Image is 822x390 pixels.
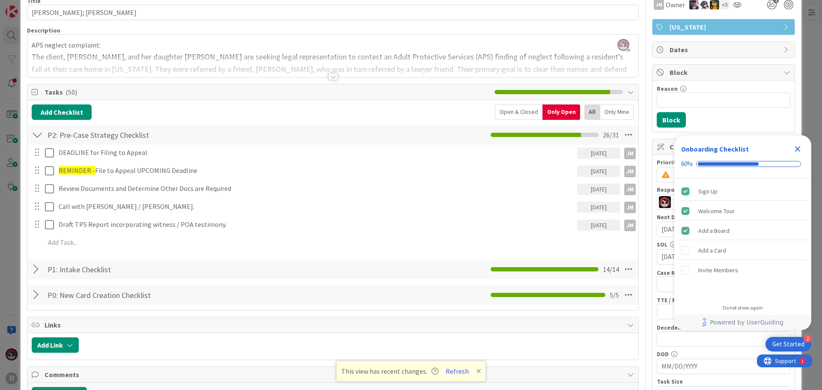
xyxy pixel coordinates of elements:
div: Add a Card is incomplete. [678,241,808,260]
span: Comments [45,369,623,380]
div: Invite Members is incomplete. [678,261,808,280]
span: Dates [670,45,779,55]
div: Checklist progress: 60% [681,160,804,168]
div: [DATE] [577,184,620,195]
span: [US_STATE] [670,22,779,32]
div: Add a Board is complete. [678,221,808,240]
input: Add Checklist... [45,127,237,143]
p: Draft TPS Report incorporating witness / POA testimony. [59,220,574,229]
div: JM [624,148,636,159]
div: SOL [657,241,790,247]
button: Block [657,112,686,128]
div: JM [624,166,636,177]
div: Task Size [657,378,790,384]
span: Links [45,320,623,330]
div: 2 [804,335,811,342]
span: Custom Fields [670,142,779,152]
div: Close Checklist [791,142,804,156]
div: Checklist items [674,179,811,299]
img: efyPljKj6gaW2F5hrzZcLlhqqXRxmi01.png [617,39,629,51]
div: Add a Board [698,226,730,236]
p: DEADLINE for Filing to Appeal [59,148,574,158]
input: MM/DD/YYYY [661,359,786,374]
span: REMINDER - [59,166,95,175]
button: Add Link [32,337,79,353]
div: Only Open [542,104,580,120]
input: Add Checklist... [45,287,237,303]
div: Onboarding Checklist [681,144,749,154]
input: MM/DD/YYYY [661,250,786,264]
div: JM [624,220,636,231]
button: Add Checklist [32,104,92,120]
input: MM/DD/YYYY [661,222,786,237]
div: All [584,104,600,120]
img: JS [659,196,671,208]
p: Call with [PERSON_NAME] / [PERSON_NAME]. [59,202,574,211]
div: Sign Up [698,186,718,196]
label: TTE / PR [657,296,680,304]
span: ( 50 ) [66,88,77,96]
button: Refresh [443,366,472,377]
div: Sign Up is complete. [678,182,808,201]
p: File to Appeal UPCOMING Deadline [59,166,574,176]
input: Add Checklist... [45,262,237,277]
div: [DATE] [577,220,620,231]
div: [DATE] [577,202,620,213]
div: Priority [657,159,790,165]
div: [DATE] [577,166,620,177]
div: Open & Closed [495,104,542,120]
span: 26 / 31 [603,130,619,140]
span: The client, [PERSON_NAME], and her daughter [PERSON_NAME] are seeking legal representation to con... [32,52,629,98]
span: Powered by UserGuiding [710,317,783,327]
span: Description [27,27,60,34]
label: Decedent [657,324,684,331]
span: 5 / 5 [610,290,619,300]
label: Case Number [657,269,694,277]
input: type card name here... [27,5,639,20]
div: Open Get Started checklist, remaining modules: 2 [765,337,811,351]
div: DOD [657,351,790,357]
div: [DATE] [577,148,620,159]
div: Only Mine [600,104,634,120]
div: Invite Members [698,265,738,275]
div: Get Started [772,340,804,348]
span: This view has recent changes. [341,366,438,376]
p: Review Documents and Determine Other Docs are Required [59,184,574,194]
div: Welcome Tour is complete. [678,202,808,220]
div: Checklist Container [674,135,811,330]
div: 60% [681,160,693,168]
div: Do not show again [723,304,763,311]
div: JM [624,202,636,213]
label: Reason [657,85,678,92]
span: Tasks [45,87,490,97]
p: APS neglect complaint: [32,40,634,50]
div: Welcome Tour [698,206,735,216]
span: 14 / 14 [603,264,619,274]
span: Block [670,67,779,77]
div: JM [624,184,636,195]
span: Support [18,1,39,12]
div: 1 [45,3,47,10]
div: Responsible Paralegal [657,187,790,193]
div: Next Deadline [657,214,790,220]
div: Add a Card [698,245,726,256]
div: Footer [674,315,811,330]
a: Powered by UserGuiding [679,315,807,330]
